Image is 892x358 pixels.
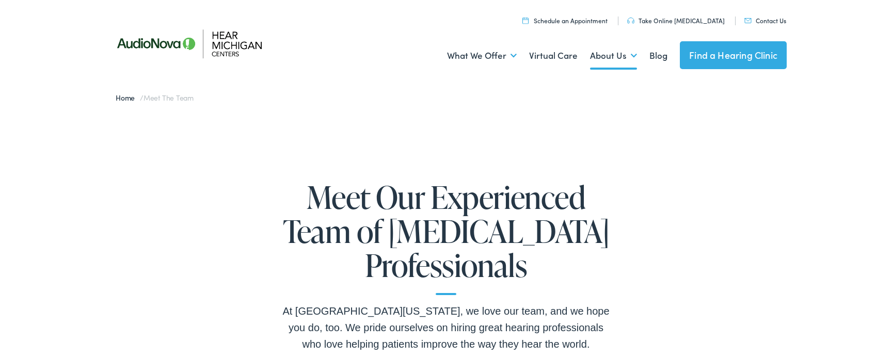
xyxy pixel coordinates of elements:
[529,37,578,75] a: Virtual Care
[281,180,611,295] h1: Meet Our Experienced Team of [MEDICAL_DATA] Professionals
[522,16,608,25] a: Schedule an Appointment
[744,18,752,23] img: utility icon
[744,16,786,25] a: Contact Us
[522,17,529,24] img: utility icon
[116,92,194,103] span: /
[590,37,637,75] a: About Us
[281,303,611,352] div: At [GEOGRAPHIC_DATA][US_STATE], we love our team, and we hope you do, too. We pride ourselves on ...
[627,16,725,25] a: Take Online [MEDICAL_DATA]
[680,41,787,69] a: Find a Hearing Clinic
[144,92,194,103] span: Meet the Team
[627,18,634,24] img: utility icon
[116,92,140,103] a: Home
[649,37,667,75] a: Blog
[447,37,517,75] a: What We Offer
